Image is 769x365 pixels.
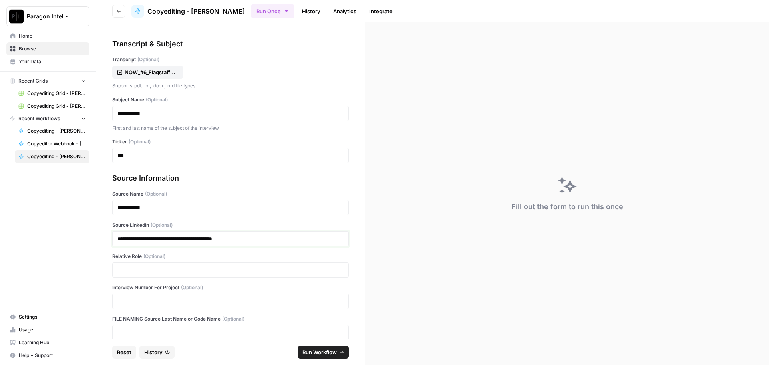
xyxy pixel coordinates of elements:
span: Help + Support [19,352,86,359]
button: Workspace: Paragon Intel - Copyediting [6,6,89,26]
p: First and last name of the subject of the interview [112,124,349,132]
a: Copyediting Grid - [PERSON_NAME] [15,87,89,100]
button: Run Once [251,4,294,18]
button: Reset [112,346,136,359]
span: Run Workflow [302,348,337,356]
a: Integrate [364,5,397,18]
a: Copyediting - [PERSON_NAME] [15,150,89,163]
span: (Optional) [146,96,168,103]
span: Recent Workflows [18,115,60,122]
a: Settings [6,311,89,323]
span: Copyediting - [PERSON_NAME] [147,6,245,16]
a: Usage [6,323,89,336]
label: Transcript [112,56,349,63]
button: Recent Grids [6,75,89,87]
a: Learning Hub [6,336,89,349]
a: Copyediting - [PERSON_NAME] [15,125,89,137]
span: Home [19,32,86,40]
span: (Optional) [151,222,173,229]
span: (Optional) [145,190,167,198]
span: Reset [117,348,131,356]
span: (Optional) [222,315,244,323]
label: Source LinkedIn [112,222,349,229]
button: History [139,346,175,359]
span: Browse [19,45,86,52]
label: Subject Name [112,96,349,103]
a: Browse [6,42,89,55]
p: Supports .pdf, .txt, .docx, .md file types [112,82,349,90]
span: (Optional) [181,284,203,291]
div: Source Information [112,173,349,184]
a: Copyediting - [PERSON_NAME] [131,5,245,18]
span: Copyediting Grid - [PERSON_NAME] [27,103,86,110]
p: NOW_#6_Flagstaff Raw Transcript.docx [125,68,176,76]
div: Fill out the form to run this once [511,201,623,212]
button: NOW_#6_Flagstaff Raw Transcript.docx [112,66,183,79]
span: (Optional) [137,56,159,63]
button: Recent Workflows [6,113,89,125]
span: Learning Hub [19,339,86,346]
span: Settings [19,313,86,321]
span: Copyediting - [PERSON_NAME] [27,153,86,160]
label: Source Name [112,190,349,198]
div: Transcript & Subject [112,38,349,50]
a: Home [6,30,89,42]
span: (Optional) [129,138,151,145]
span: (Optional) [143,253,165,260]
a: History [297,5,325,18]
label: Interview Number For Project [112,284,349,291]
span: Copyediting Grid - [PERSON_NAME] [27,90,86,97]
span: Paragon Intel - Copyediting [27,12,75,20]
img: Paragon Intel - Copyediting Logo [9,9,24,24]
label: FILE NAMING Source Last Name or Code Name [112,315,349,323]
label: Ticker [112,138,349,145]
span: Usage [19,326,86,333]
span: History [144,348,163,356]
button: Help + Support [6,349,89,362]
span: Your Data [19,58,86,65]
a: Analytics [328,5,361,18]
button: Run Workflow [298,346,349,359]
a: Your Data [6,55,89,68]
span: Copyeditor Webhook - [PERSON_NAME] [27,140,86,147]
span: Recent Grids [18,77,48,85]
a: Copyediting Grid - [PERSON_NAME] [15,100,89,113]
label: Relative Role [112,253,349,260]
span: Copyediting - [PERSON_NAME] [27,127,86,135]
a: Copyeditor Webhook - [PERSON_NAME] [15,137,89,150]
